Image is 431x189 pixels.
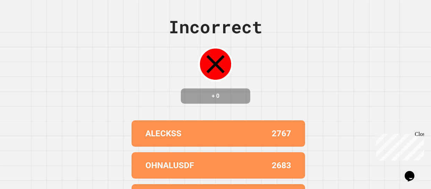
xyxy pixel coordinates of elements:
iframe: chat widget [373,131,424,161]
h4: + 0 [188,92,243,100]
p: 2767 [272,127,291,140]
p: 2683 [272,159,291,172]
p: OHNALUSDF [145,159,194,172]
iframe: chat widget [402,161,424,182]
div: Incorrect [169,14,262,40]
p: ALECKSS [145,127,181,140]
div: Chat with us now!Close [3,3,48,44]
